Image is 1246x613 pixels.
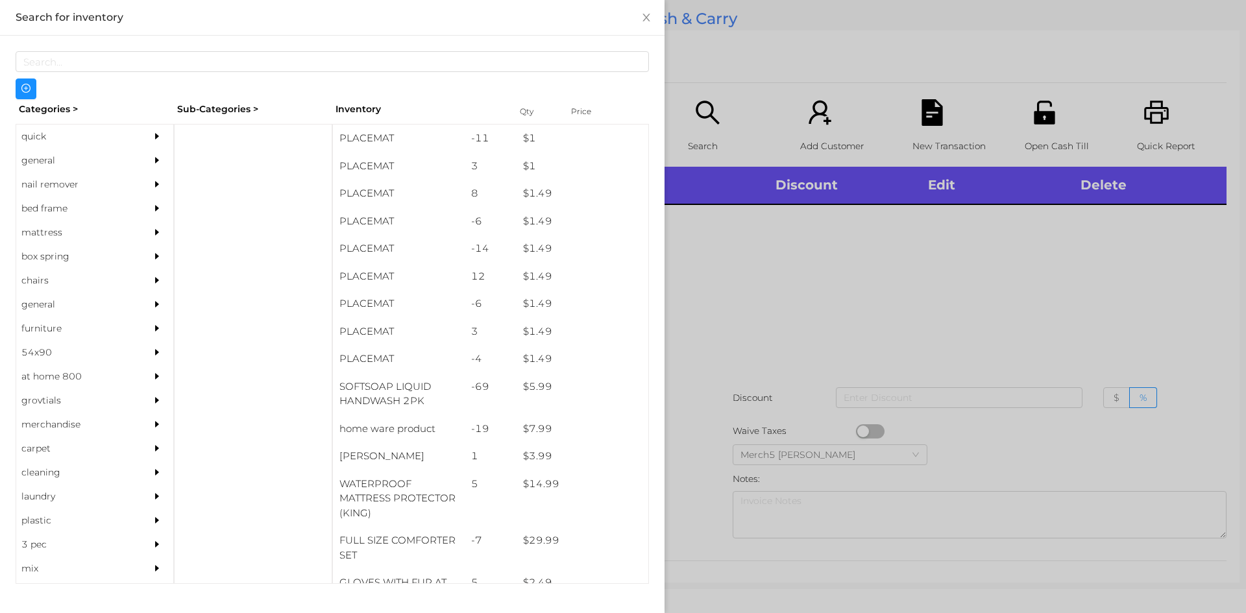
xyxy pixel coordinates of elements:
[16,149,134,173] div: general
[465,569,517,597] div: 5
[153,348,162,357] i: icon: caret-right
[641,12,652,23] i: icon: close
[333,373,465,415] div: SOFTSOAP LIQUID HANDWASH 2PK
[174,99,332,119] div: Sub-Categories >
[465,125,517,152] div: -11
[517,152,648,180] div: $ 1
[517,263,648,291] div: $ 1.49
[465,442,517,470] div: 1
[16,51,649,72] input: Search...
[333,290,465,318] div: PLACEMAT
[465,415,517,443] div: -19
[16,413,134,437] div: merchandise
[465,470,517,498] div: 5
[465,235,517,263] div: -14
[16,461,134,485] div: cleaning
[153,492,162,501] i: icon: caret-right
[517,102,556,121] div: Qty
[16,485,134,509] div: laundry
[153,516,162,525] i: icon: caret-right
[16,317,134,341] div: furniture
[16,293,134,317] div: general
[333,569,465,611] div: GLOVES WITH FUR AT WRIST
[16,245,134,269] div: box spring
[153,372,162,381] i: icon: caret-right
[16,78,36,99] button: icon: plus-circle
[465,373,517,401] div: -69
[153,276,162,285] i: icon: caret-right
[568,102,620,121] div: Price
[465,345,517,373] div: -4
[333,318,465,346] div: PLACEMAT
[465,208,517,235] div: -6
[153,180,162,189] i: icon: caret-right
[333,208,465,235] div: PLACEMAT
[333,345,465,373] div: PLACEMAT
[333,442,465,470] div: [PERSON_NAME]
[153,132,162,141] i: icon: caret-right
[333,415,465,443] div: home ware product
[517,235,648,263] div: $ 1.49
[16,269,134,293] div: chairs
[16,509,134,533] div: plastic
[16,533,134,557] div: 3 pec
[517,415,648,443] div: $ 7.99
[153,564,162,573] i: icon: caret-right
[465,263,517,291] div: 12
[465,527,517,555] div: -7
[333,152,465,180] div: PLACEMAT
[517,290,648,318] div: $ 1.49
[153,396,162,405] i: icon: caret-right
[517,527,648,555] div: $ 29.99
[16,197,134,221] div: bed frame
[517,318,648,346] div: $ 1.49
[153,468,162,477] i: icon: caret-right
[153,156,162,165] i: icon: caret-right
[16,221,134,245] div: mattress
[153,540,162,549] i: icon: caret-right
[517,345,648,373] div: $ 1.49
[153,204,162,213] i: icon: caret-right
[465,290,517,318] div: -6
[333,470,465,527] div: WATERPROOF MATTRESS PROTECTOR (KING)
[333,125,465,152] div: PLACEMAT
[465,180,517,208] div: 8
[16,557,134,581] div: mix
[153,300,162,309] i: icon: caret-right
[333,235,465,263] div: PLACEMAT
[517,180,648,208] div: $ 1.49
[153,252,162,261] i: icon: caret-right
[16,173,134,197] div: nail remover
[16,581,134,605] div: appliances
[517,569,648,597] div: $ 2.49
[16,99,174,119] div: Categories >
[333,527,465,569] div: FULL SIZE COMFORTER SET
[16,10,649,25] div: Search for inventory
[465,318,517,346] div: 3
[517,470,648,498] div: $ 14.99
[333,180,465,208] div: PLACEMAT
[16,125,134,149] div: quick
[517,373,648,401] div: $ 5.99
[517,442,648,470] div: $ 3.99
[153,444,162,453] i: icon: caret-right
[465,152,517,180] div: 3
[333,263,465,291] div: PLACEMAT
[517,125,648,152] div: $ 1
[16,365,134,389] div: at home 800
[517,208,648,235] div: $ 1.49
[336,102,504,116] div: Inventory
[153,420,162,429] i: icon: caret-right
[16,341,134,365] div: 54x90
[16,437,134,461] div: carpet
[153,228,162,237] i: icon: caret-right
[16,389,134,413] div: grovtials
[153,324,162,333] i: icon: caret-right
